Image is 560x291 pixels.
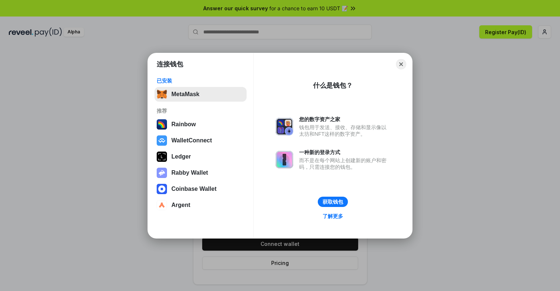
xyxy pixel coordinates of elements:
button: MetaMask [154,87,247,102]
img: svg+xml,%3Csvg%20width%3D%2228%22%20height%3D%2228%22%20viewBox%3D%220%200%2028%2028%22%20fill%3D... [157,200,167,210]
div: 什么是钱包？ [313,81,353,90]
div: 您的数字资产之家 [299,116,390,123]
div: Argent [171,202,190,208]
img: svg+xml,%3Csvg%20fill%3D%22none%22%20height%3D%2233%22%20viewBox%3D%220%200%2035%2033%22%20width%... [157,89,167,99]
div: MetaMask [171,91,199,98]
div: Coinbase Wallet [171,186,217,192]
a: 了解更多 [318,211,348,221]
button: Close [396,59,406,69]
img: svg+xml,%3Csvg%20xmlns%3D%22http%3A%2F%2Fwww.w3.org%2F2000%2Fsvg%22%20fill%3D%22none%22%20viewBox... [276,151,293,168]
div: Ledger [171,153,191,160]
div: 而不是在每个网站上创建新的账户和密码，只需连接您的钱包。 [299,157,390,170]
div: Rabby Wallet [171,170,208,176]
button: WalletConnect [154,133,247,148]
img: svg+xml,%3Csvg%20width%3D%2228%22%20height%3D%2228%22%20viewBox%3D%220%200%2028%2028%22%20fill%3D... [157,135,167,146]
button: Argent [154,198,247,212]
img: svg+xml,%3Csvg%20width%3D%22120%22%20height%3D%22120%22%20viewBox%3D%220%200%20120%20120%22%20fil... [157,119,167,130]
img: svg+xml,%3Csvg%20xmlns%3D%22http%3A%2F%2Fwww.w3.org%2F2000%2Fsvg%22%20fill%3D%22none%22%20viewBox... [276,118,293,135]
button: 获取钱包 [318,197,348,207]
div: 推荐 [157,108,244,114]
h1: 连接钱包 [157,60,183,69]
div: 获取钱包 [323,199,343,205]
div: 已安装 [157,77,244,84]
div: 一种新的登录方式 [299,149,390,156]
div: 了解更多 [323,213,343,219]
div: WalletConnect [171,137,212,144]
img: svg+xml,%3Csvg%20xmlns%3D%22http%3A%2F%2Fwww.w3.org%2F2000%2Fsvg%22%20width%3D%2228%22%20height%3... [157,152,167,162]
img: svg+xml,%3Csvg%20width%3D%2228%22%20height%3D%2228%22%20viewBox%3D%220%200%2028%2028%22%20fill%3D... [157,184,167,194]
button: Rabby Wallet [154,165,247,180]
button: Ledger [154,149,247,164]
button: Coinbase Wallet [154,182,247,196]
div: Rainbow [171,121,196,128]
button: Rainbow [154,117,247,132]
img: svg+xml,%3Csvg%20xmlns%3D%22http%3A%2F%2Fwww.w3.org%2F2000%2Fsvg%22%20fill%3D%22none%22%20viewBox... [157,168,167,178]
div: 钱包用于发送、接收、存储和显示像以太坊和NFT这样的数字资产。 [299,124,390,137]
